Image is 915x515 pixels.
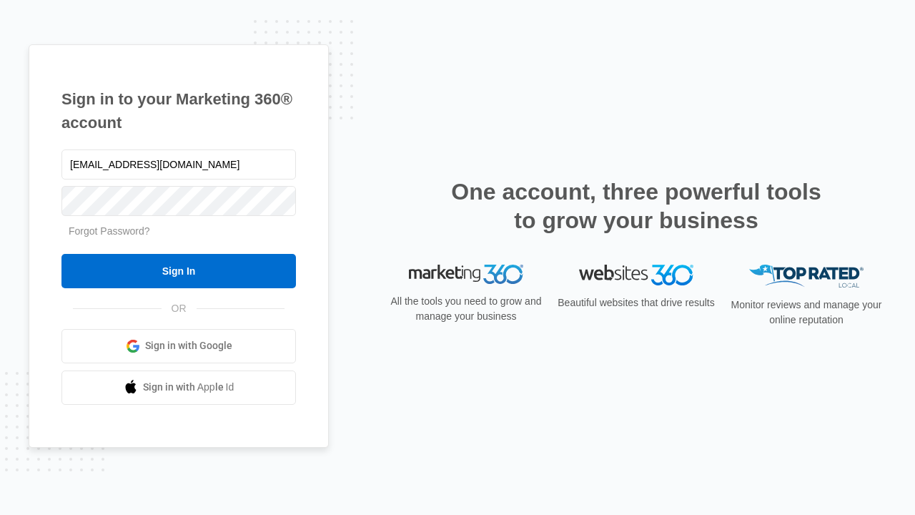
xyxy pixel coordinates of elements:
[61,149,296,180] input: Email
[749,265,864,288] img: Top Rated Local
[162,301,197,316] span: OR
[447,177,826,235] h2: One account, three powerful tools to grow your business
[726,298,886,328] p: Monitor reviews and manage your online reputation
[409,265,523,285] img: Marketing 360
[61,371,296,405] a: Sign in with Apple Id
[61,254,296,288] input: Sign In
[143,380,234,395] span: Sign in with Apple Id
[556,295,716,310] p: Beautiful websites that drive results
[579,265,693,285] img: Websites 360
[61,329,296,363] a: Sign in with Google
[61,87,296,134] h1: Sign in to your Marketing 360® account
[145,338,232,353] span: Sign in with Google
[386,294,546,324] p: All the tools you need to grow and manage your business
[69,225,150,237] a: Forgot Password?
